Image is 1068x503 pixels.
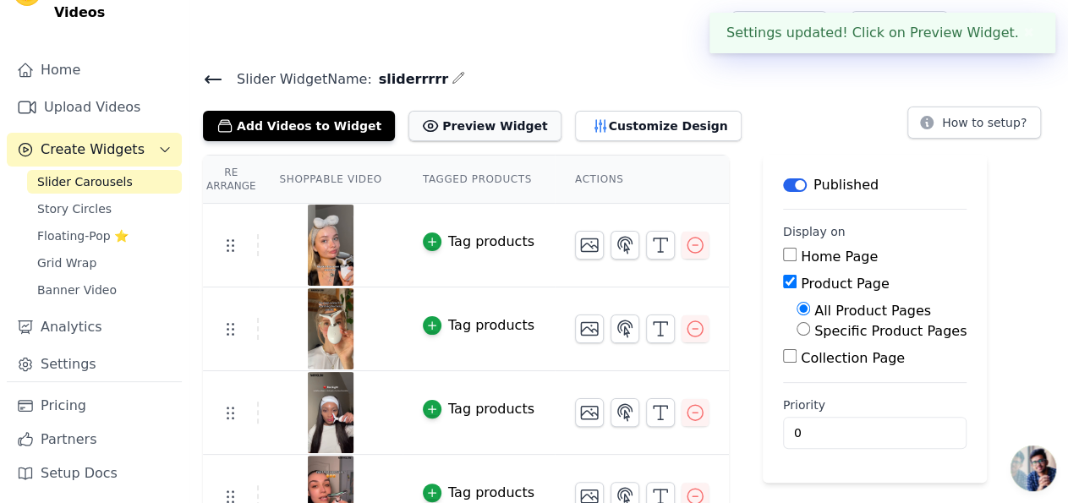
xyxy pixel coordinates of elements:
[7,310,182,344] a: Analytics
[307,372,354,453] img: reel-preview-annmwg-bq.myshopify.com-3693882783405043055_76372087011.jpeg
[259,156,402,204] th: Shoppable Video
[448,399,534,419] div: Tag products
[27,170,182,194] a: Slider Carousels
[575,314,604,343] button: Change Thumbnail
[203,156,259,204] th: Re Arrange
[448,315,534,336] div: Tag products
[7,457,182,490] a: Setup Docs
[37,282,117,298] span: Banner Video
[223,69,372,90] span: Slider Widget Name:
[555,156,729,204] th: Actions
[783,396,967,413] label: Priority
[27,278,182,302] a: Banner Video
[403,156,555,204] th: Tagged Products
[575,111,742,141] button: Customize Design
[448,483,534,503] div: Tag products
[783,223,846,240] legend: Display on
[801,276,890,292] label: Product Page
[408,111,561,141] button: Preview Widget
[372,69,448,90] span: sliderrrrr
[7,53,182,87] a: Home
[27,224,182,248] a: Floating-Pop ⭐
[7,90,182,124] a: Upload Videos
[7,423,182,457] a: Partners
[851,11,948,43] a: Book Demo
[907,107,1041,139] button: How to setup?
[814,323,967,339] label: Specific Product Pages
[801,350,905,366] label: Collection Page
[37,173,133,190] span: Slider Carousels
[7,133,182,167] button: Create Widgets
[307,205,354,286] img: reel-preview-annmwg-bq.myshopify.com-3693262331473201734_76372087011.jpeg
[961,12,1054,42] button: M My Store
[1010,446,1056,491] a: Open chat
[813,175,879,195] p: Published
[989,12,1054,42] p: My Store
[37,254,96,271] span: Grid Wrap
[7,389,182,423] a: Pricing
[423,232,534,252] button: Tag products
[907,118,1041,134] a: How to setup?
[452,68,465,90] div: Edit Name
[448,232,534,252] div: Tag products
[423,315,534,336] button: Tag products
[203,111,395,141] button: Add Videos to Widget
[307,288,354,369] img: reel-preview-annmwg-bq.myshopify.com-3694483211628912422_76372087011.jpeg
[709,13,1055,53] div: Settings updated! Click on Preview Widget.
[814,303,931,319] label: All Product Pages
[575,398,604,427] button: Change Thumbnail
[27,197,182,221] a: Story Circles
[1019,23,1038,43] button: Close
[731,11,827,43] a: Help Setup
[41,139,145,160] span: Create Widgets
[27,251,182,275] a: Grid Wrap
[801,249,878,265] label: Home Page
[37,200,112,217] span: Story Circles
[37,227,129,244] span: Floating-Pop ⭐
[423,483,534,503] button: Tag products
[7,347,182,381] a: Settings
[423,399,534,419] button: Tag products
[575,231,604,260] button: Change Thumbnail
